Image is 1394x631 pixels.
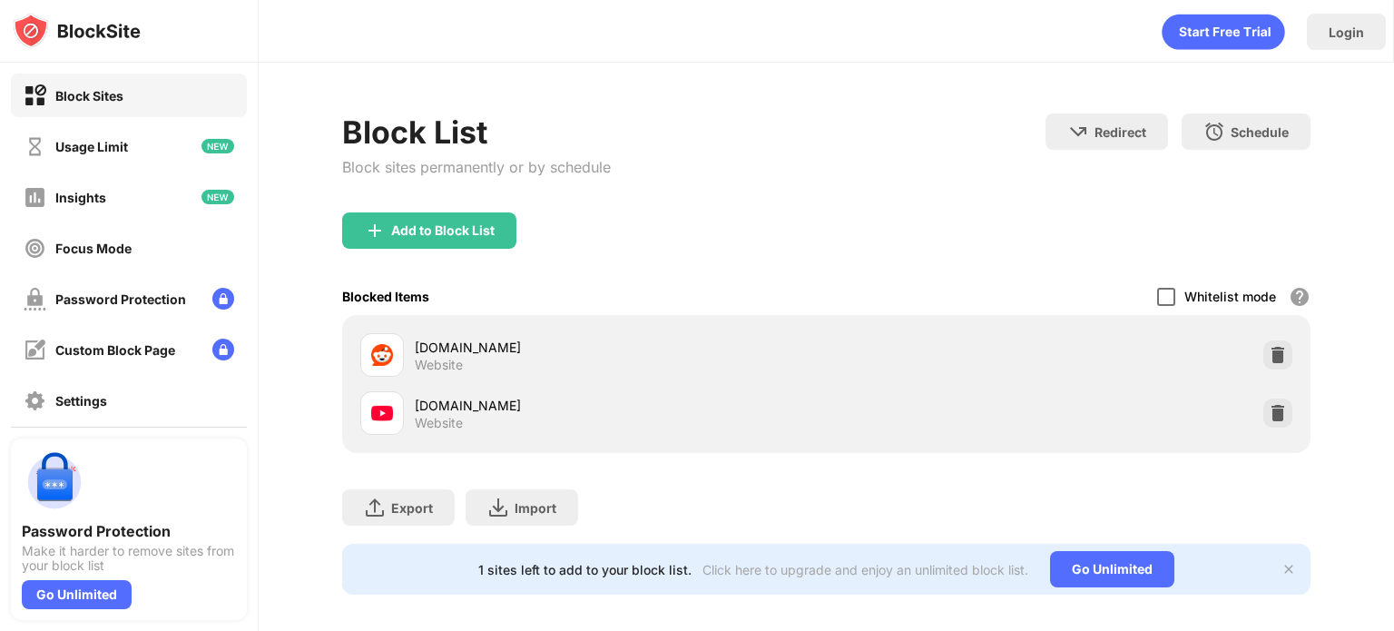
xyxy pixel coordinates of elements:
[201,139,234,153] img: new-icon.svg
[201,190,234,204] img: new-icon.svg
[212,288,234,310] img: lock-menu.svg
[371,344,393,366] img: favicons
[371,402,393,424] img: favicons
[24,186,46,209] img: insights-off.svg
[1050,551,1174,587] div: Go Unlimited
[24,135,46,158] img: time-usage-off.svg
[1184,289,1276,304] div: Whitelist mode
[1231,124,1289,140] div: Schedule
[342,289,429,304] div: Blocked Items
[415,357,463,373] div: Website
[24,389,46,412] img: settings-off.svg
[702,562,1028,577] div: Click here to upgrade and enjoy an unlimited block list.
[55,291,186,307] div: Password Protection
[22,580,132,609] div: Go Unlimited
[55,342,175,358] div: Custom Block Page
[24,237,46,260] img: focus-off.svg
[342,158,611,176] div: Block sites permanently or by schedule
[55,241,132,256] div: Focus Mode
[515,500,556,516] div: Import
[1095,124,1146,140] div: Redirect
[391,223,495,238] div: Add to Block List
[415,396,826,415] div: [DOMAIN_NAME]
[24,84,46,107] img: block-on.svg
[478,562,692,577] div: 1 sites left to add to your block list.
[22,449,87,515] img: push-password-protection.svg
[55,139,128,154] div: Usage Limit
[24,288,46,311] img: password-protection-off.svg
[13,13,141,49] img: logo-blocksite.svg
[1329,25,1364,40] div: Login
[55,88,123,104] div: Block Sites
[22,544,236,573] div: Make it harder to remove sites from your block list
[415,415,463,431] div: Website
[342,113,611,151] div: Block List
[55,190,106,205] div: Insights
[1281,562,1296,577] img: x-button.svg
[1162,14,1285,50] div: animation
[212,339,234,360] img: lock-menu.svg
[415,338,826,357] div: [DOMAIN_NAME]
[391,500,433,516] div: Export
[22,522,236,540] div: Password Protection
[24,339,46,361] img: customize-block-page-off.svg
[55,393,107,409] div: Settings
